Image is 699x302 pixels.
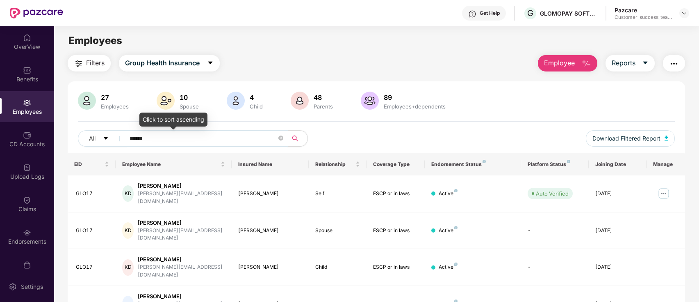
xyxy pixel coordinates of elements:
span: Group Health Insurance [125,58,200,68]
td: - [521,212,589,249]
div: ESCP or in laws [373,227,418,235]
span: Relationship [315,161,354,168]
span: Download Filtered Report [592,134,660,143]
div: [PERSON_NAME] [138,182,225,190]
span: search [287,135,303,142]
button: Employee [538,55,597,71]
img: svg+xml;base64,PHN2ZyB4bWxucz0iaHR0cDovL3d3dy53My5vcmcvMjAwMC9zdmciIHdpZHRoPSI4IiBoZWlnaHQ9IjgiIH... [454,226,458,229]
span: G [527,8,533,18]
div: [DATE] [595,227,640,235]
div: Endorsement Status [431,161,515,168]
div: Child [248,103,264,110]
button: Group Health Insurancecaret-down [119,55,220,71]
img: svg+xml;base64,PHN2ZyB4bWxucz0iaHR0cDovL3d3dy53My5vcmcvMjAwMC9zdmciIHhtbG5zOnhsaW5rPSJodHRwOi8vd3... [157,92,175,110]
span: All [89,134,96,143]
span: caret-down [103,136,109,142]
button: Reportscaret-down [606,55,655,71]
div: ESCP or in laws [373,263,418,271]
th: Joining Date [589,153,647,175]
span: Filters [86,58,105,68]
img: svg+xml;base64,PHN2ZyB4bWxucz0iaHR0cDovL3d3dy53My5vcmcvMjAwMC9zdmciIHdpZHRoPSI4IiBoZWlnaHQ9IjgiIH... [567,160,570,163]
div: [PERSON_NAME] [238,190,302,198]
div: KD [122,259,134,276]
div: Employees+dependents [382,103,447,110]
div: 48 [312,93,335,101]
div: Self [315,190,360,198]
th: EID [68,153,116,175]
img: svg+xml;base64,PHN2ZyBpZD0iSG9tZSIgeG1sbnM9Imh0dHA6Ly93d3cudzMub3JnLzIwMDAvc3ZnIiB3aWR0aD0iMjAiIG... [23,34,31,42]
div: Pazcare [615,6,672,14]
img: svg+xml;base64,PHN2ZyB4bWxucz0iaHR0cDovL3d3dy53My5vcmcvMjAwMC9zdmciIHdpZHRoPSI4IiBoZWlnaHQ9IjgiIH... [454,263,458,266]
th: Relationship [309,153,367,175]
div: 10 [178,93,200,101]
th: Coverage Type [367,153,424,175]
div: KD [122,222,134,239]
img: svg+xml;base64,PHN2ZyB4bWxucz0iaHR0cDovL3d3dy53My5vcmcvMjAwMC9zdmciIHdpZHRoPSIyNCIgaGVpZ2h0PSIyNC... [74,59,84,69]
div: [DATE] [595,263,640,271]
div: 89 [382,93,447,101]
img: svg+xml;base64,PHN2ZyB4bWxucz0iaHR0cDovL3d3dy53My5vcmcvMjAwMC9zdmciIHdpZHRoPSIyNCIgaGVpZ2h0PSIyNC... [669,59,679,69]
th: Employee Name [116,153,231,175]
img: svg+xml;base64,PHN2ZyB4bWxucz0iaHR0cDovL3d3dy53My5vcmcvMjAwMC9zdmciIHhtbG5zOnhsaW5rPSJodHRwOi8vd3... [227,92,245,110]
div: GLOMOPAY SOFTWARE PRIVATE LIMITED [540,9,597,17]
img: svg+xml;base64,PHN2ZyBpZD0iQ2xhaW0iIHhtbG5zPSJodHRwOi8vd3d3LnczLm9yZy8yMDAwL3N2ZyIgd2lkdGg9IjIwIi... [23,196,31,204]
div: [PERSON_NAME] [138,219,225,227]
div: [PERSON_NAME] [238,263,302,271]
img: svg+xml;base64,PHN2ZyB4bWxucz0iaHR0cDovL3d3dy53My5vcmcvMjAwMC9zdmciIHdpZHRoPSI4IiBoZWlnaHQ9IjgiIH... [454,189,458,192]
img: svg+xml;base64,PHN2ZyBpZD0iQmVuZWZpdHMiIHhtbG5zPSJodHRwOi8vd3d3LnczLm9yZy8yMDAwL3N2ZyIgd2lkdGg9Ij... [23,66,31,74]
div: [PERSON_NAME][EMAIL_ADDRESS][DOMAIN_NAME] [138,227,225,242]
div: Employees [99,103,130,110]
img: svg+xml;base64,PHN2ZyB4bWxucz0iaHR0cDovL3d3dy53My5vcmcvMjAwMC9zdmciIHhtbG5zOnhsaW5rPSJodHRwOi8vd3... [665,136,669,141]
th: Manage [647,153,685,175]
button: Filters [68,55,111,71]
span: Reports [612,58,635,68]
span: Employee Name [122,161,219,168]
div: KD [122,185,134,202]
div: GLO17 [76,263,109,271]
div: ESCP or in laws [373,190,418,198]
th: Insured Name [232,153,309,175]
img: svg+xml;base64,PHN2ZyBpZD0iRW1wbG95ZWVzIiB4bWxucz0iaHR0cDovL3d3dy53My5vcmcvMjAwMC9zdmciIHdpZHRoPS... [23,99,31,107]
span: caret-down [207,60,214,67]
div: 4 [248,93,264,101]
button: search [287,130,308,147]
img: svg+xml;base64,PHN2ZyBpZD0iRW5kb3JzZW1lbnRzIiB4bWxucz0iaHR0cDovL3d3dy53My5vcmcvMjAwMC9zdmciIHdpZH... [23,228,31,237]
span: close-circle [278,135,283,143]
td: - [521,249,589,286]
img: svg+xml;base64,PHN2ZyB4bWxucz0iaHR0cDovL3d3dy53My5vcmcvMjAwMC9zdmciIHhtbG5zOnhsaW5rPSJodHRwOi8vd3... [361,92,379,110]
img: svg+xml;base64,PHN2ZyB4bWxucz0iaHR0cDovL3d3dy53My5vcmcvMjAwMC9zdmciIHhtbG5zOnhsaW5rPSJodHRwOi8vd3... [581,59,591,69]
span: Employees [68,35,122,46]
img: New Pazcare Logo [10,8,63,18]
div: Settings [18,283,46,291]
button: Download Filtered Report [586,130,675,147]
div: [PERSON_NAME][EMAIL_ADDRESS][DOMAIN_NAME] [138,263,225,279]
button: Allcaret-down [78,130,128,147]
div: Click to sort ascending [139,113,207,127]
div: GLO17 [76,190,109,198]
div: Customer_success_team_lead [615,14,672,21]
div: Active [439,190,458,198]
div: [PERSON_NAME] [238,227,302,235]
img: svg+xml;base64,PHN2ZyBpZD0iQ0RfQWNjb3VudHMiIGRhdGEtbmFtZT0iQ0QgQWNjb3VudHMiIHhtbG5zPSJodHRwOi8vd3... [23,131,31,139]
img: svg+xml;base64,PHN2ZyBpZD0iRHJvcGRvd24tMzJ4MzIiIHhtbG5zPSJodHRwOi8vd3d3LnczLm9yZy8yMDAwL3N2ZyIgd2... [681,10,688,16]
img: svg+xml;base64,PHN2ZyB4bWxucz0iaHR0cDovL3d3dy53My5vcmcvMjAwMC9zdmciIHhtbG5zOnhsaW5rPSJodHRwOi8vd3... [291,92,309,110]
img: svg+xml;base64,PHN2ZyBpZD0iVXBsb2FkX0xvZ3MiIGRhdGEtbmFtZT0iVXBsb2FkIExvZ3MiIHhtbG5zPSJodHRwOi8vd3... [23,164,31,172]
div: [PERSON_NAME] [138,256,225,263]
div: Get Help [480,10,500,16]
div: Active [439,227,458,235]
div: [DATE] [595,190,640,198]
div: Spouse [178,103,200,110]
div: Auto Verified [536,189,569,198]
div: GLO17 [76,227,109,235]
div: 27 [99,93,130,101]
div: Child [315,263,360,271]
div: Spouse [315,227,360,235]
span: Employee [544,58,575,68]
div: [PERSON_NAME][EMAIL_ADDRESS][DOMAIN_NAME] [138,190,225,205]
div: Parents [312,103,335,110]
div: Platform Status [528,161,582,168]
img: svg+xml;base64,PHN2ZyBpZD0iSGVscC0zMngzMiIgeG1sbnM9Imh0dHA6Ly93d3cudzMub3JnLzIwMDAvc3ZnIiB3aWR0aD... [468,10,476,18]
span: EID [74,161,103,168]
img: svg+xml;base64,PHN2ZyB4bWxucz0iaHR0cDovL3d3dy53My5vcmcvMjAwMC9zdmciIHdpZHRoPSI4IiBoZWlnaHQ9IjgiIH... [483,160,486,163]
img: svg+xml;base64,PHN2ZyBpZD0iTXlfT3JkZXJzIiBkYXRhLW5hbWU9Ik15IE9yZGVycyIgeG1sbnM9Imh0dHA6Ly93d3cudz... [23,261,31,269]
